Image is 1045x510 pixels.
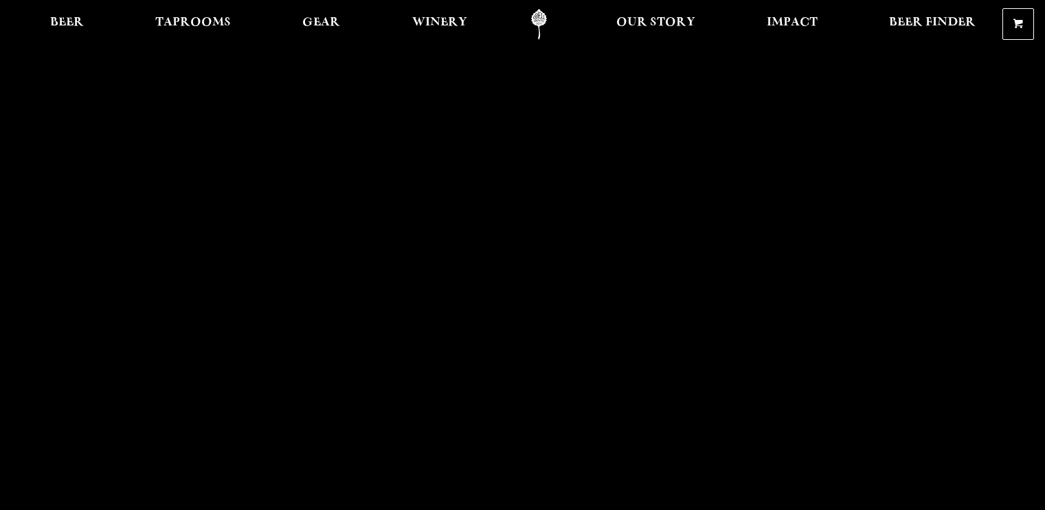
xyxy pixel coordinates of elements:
span: Our Story [616,17,695,28]
span: Impact [767,17,818,28]
span: Gear [302,17,340,28]
a: Winery [403,9,476,40]
span: Beer Finder [889,17,976,28]
span: Winery [412,17,467,28]
a: Gear [293,9,349,40]
span: Beer [50,17,84,28]
a: Beer Finder [880,9,985,40]
a: Taprooms [146,9,240,40]
a: Our Story [607,9,704,40]
span: Taprooms [155,17,231,28]
a: Impact [758,9,827,40]
a: Beer [41,9,93,40]
a: Odell Home [513,9,565,40]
